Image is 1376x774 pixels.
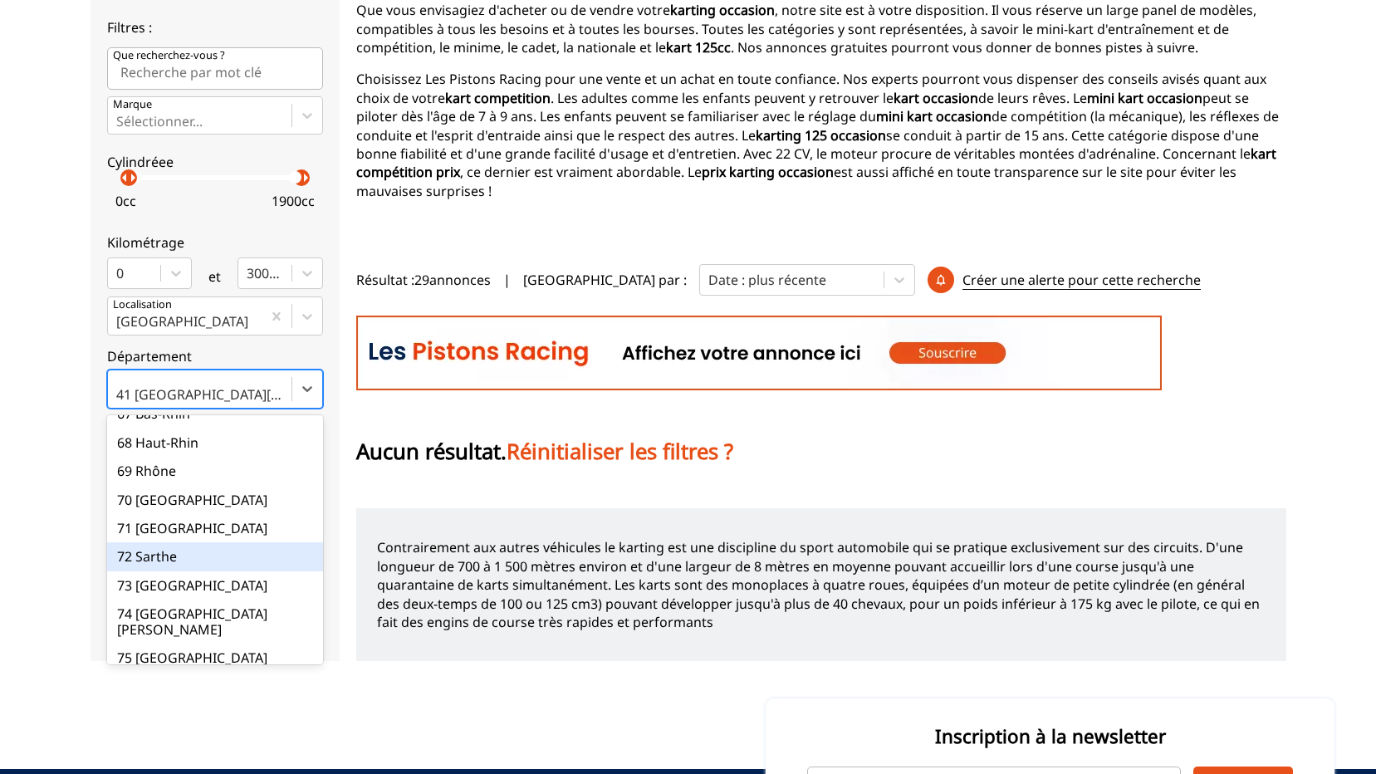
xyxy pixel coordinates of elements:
p: Cylindréee [107,153,323,171]
p: 0 cc [115,192,136,210]
p: Choisissez Les Pistons Racing pour une vente et un achat en toute confiance. Nos experts pourront... [356,70,1286,200]
strong: karting 125 occasion [756,126,886,145]
div: 71 [GEOGRAPHIC_DATA] [107,514,323,542]
span: Réinitialiser les filtres ? [507,437,733,466]
p: Créer une alerte pour cette recherche [962,271,1201,290]
div: 74 [GEOGRAPHIC_DATA][PERSON_NAME] [107,600,323,644]
span: | [503,271,511,289]
p: Département [107,347,323,365]
p: Localisation [113,297,172,312]
p: Marque [113,97,152,112]
p: Kilométrage [107,233,323,252]
input: Que recherchez-vous ? [107,47,323,89]
input: MarqueSélectionner... [116,114,120,129]
strong: mini kart occasion [876,107,992,125]
strong: mini kart occasion [1087,89,1202,107]
div: 75 [GEOGRAPHIC_DATA] [107,644,323,672]
strong: karting occasion [670,1,775,19]
p: Inscription à la newsletter [807,723,1293,749]
div: 68 Haut-Rhin [107,429,323,457]
strong: kart compétition prix [356,145,1276,181]
strong: kart occasion [894,89,978,107]
input: 0 [116,266,120,281]
div: 69 Rhône [107,457,323,485]
strong: prix karting occasion [702,163,834,181]
p: Filtres : [107,18,323,37]
p: [GEOGRAPHIC_DATA] par : [523,271,687,289]
strong: kart competition [445,89,551,107]
p: Aucun résultat. [356,437,733,467]
p: Que recherchez-vous ? [113,48,225,63]
p: arrow_left [115,168,135,188]
div: 73 [GEOGRAPHIC_DATA] [107,571,323,600]
input: 300000 [247,266,250,281]
div: 70 [GEOGRAPHIC_DATA] [107,486,323,514]
div: 72 Sarthe [107,542,323,571]
p: arrow_left [287,168,307,188]
p: Que vous envisagiez d'acheter ou de vendre votre , notre site est à votre disposition. Il vous ré... [356,1,1286,56]
p: Contrairement aux autres véhicules le karting est une discipline du sport automobile qui se prati... [377,538,1266,631]
p: 1900 cc [272,192,315,210]
p: arrow_right [123,168,143,188]
input: 41 [GEOGRAPHIC_DATA][PERSON_NAME]51 Marne52 [GEOGRAPHIC_DATA]53 [GEOGRAPHIC_DATA]54 [GEOGRAPHIC_D... [116,387,120,402]
p: et [208,267,221,286]
strong: kart 125cc [666,38,731,56]
p: arrow_right [296,168,316,188]
span: Résultat : 29 annonces [356,271,491,289]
